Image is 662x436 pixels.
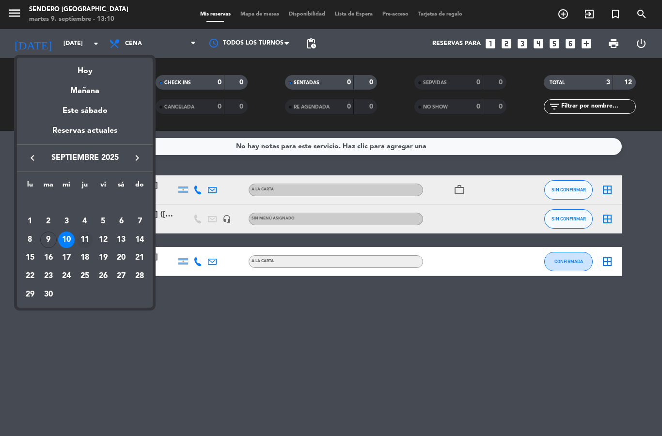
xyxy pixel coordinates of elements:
[131,232,148,248] div: 14
[39,267,58,285] td: 23 de septiembre de 2025
[57,212,76,231] td: 3 de septiembre de 2025
[39,212,58,231] td: 2 de septiembre de 2025
[112,267,131,285] td: 27 de septiembre de 2025
[17,97,153,125] div: Este sábado
[112,212,131,231] td: 6 de septiembre de 2025
[130,212,149,231] td: 7 de septiembre de 2025
[76,249,94,267] td: 18 de septiembre de 2025
[41,152,128,164] span: septiembre 2025
[21,267,39,285] td: 22 de septiembre de 2025
[57,267,76,285] td: 24 de septiembre de 2025
[76,231,94,249] td: 11 de septiembre de 2025
[112,179,131,194] th: sábado
[17,58,153,78] div: Hoy
[21,249,39,267] td: 15 de septiembre de 2025
[17,125,153,144] div: Reservas actuales
[77,268,93,284] div: 25
[130,249,149,267] td: 21 de septiembre de 2025
[39,249,58,267] td: 16 de septiembre de 2025
[22,249,38,266] div: 15
[95,213,111,230] div: 5
[21,212,39,231] td: 1 de septiembre de 2025
[113,249,129,266] div: 20
[113,268,129,284] div: 27
[94,267,112,285] td: 26 de septiembre de 2025
[27,152,38,164] i: keyboard_arrow_left
[113,232,129,248] div: 13
[40,268,57,284] div: 23
[58,232,75,248] div: 10
[40,286,57,303] div: 30
[21,231,39,249] td: 8 de septiembre de 2025
[77,232,93,248] div: 11
[112,231,131,249] td: 13 de septiembre de 2025
[94,179,112,194] th: viernes
[113,213,129,230] div: 6
[57,179,76,194] th: miércoles
[22,286,38,303] div: 29
[77,249,93,266] div: 18
[21,285,39,304] td: 29 de septiembre de 2025
[39,231,58,249] td: 9 de septiembre de 2025
[57,231,76,249] td: 10 de septiembre de 2025
[40,249,57,266] div: 16
[40,232,57,248] div: 9
[94,249,112,267] td: 19 de septiembre de 2025
[24,152,41,164] button: keyboard_arrow_left
[22,268,38,284] div: 22
[58,249,75,266] div: 17
[39,179,58,194] th: martes
[21,179,39,194] th: lunes
[22,213,38,230] div: 1
[58,268,75,284] div: 24
[130,179,149,194] th: domingo
[130,267,149,285] td: 28 de septiembre de 2025
[21,194,149,212] td: SEP.
[58,213,75,230] div: 3
[131,268,148,284] div: 28
[95,249,111,266] div: 19
[112,249,131,267] td: 20 de septiembre de 2025
[95,232,111,248] div: 12
[17,78,153,97] div: Mañana
[94,231,112,249] td: 12 de septiembre de 2025
[40,213,57,230] div: 2
[57,249,76,267] td: 17 de septiembre de 2025
[22,232,38,248] div: 8
[94,212,112,231] td: 5 de septiembre de 2025
[130,231,149,249] td: 14 de septiembre de 2025
[131,249,148,266] div: 21
[76,179,94,194] th: jueves
[76,267,94,285] td: 25 de septiembre de 2025
[95,268,111,284] div: 26
[131,213,148,230] div: 7
[77,213,93,230] div: 4
[39,285,58,304] td: 30 de septiembre de 2025
[76,212,94,231] td: 4 de septiembre de 2025
[128,152,146,164] button: keyboard_arrow_right
[131,152,143,164] i: keyboard_arrow_right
